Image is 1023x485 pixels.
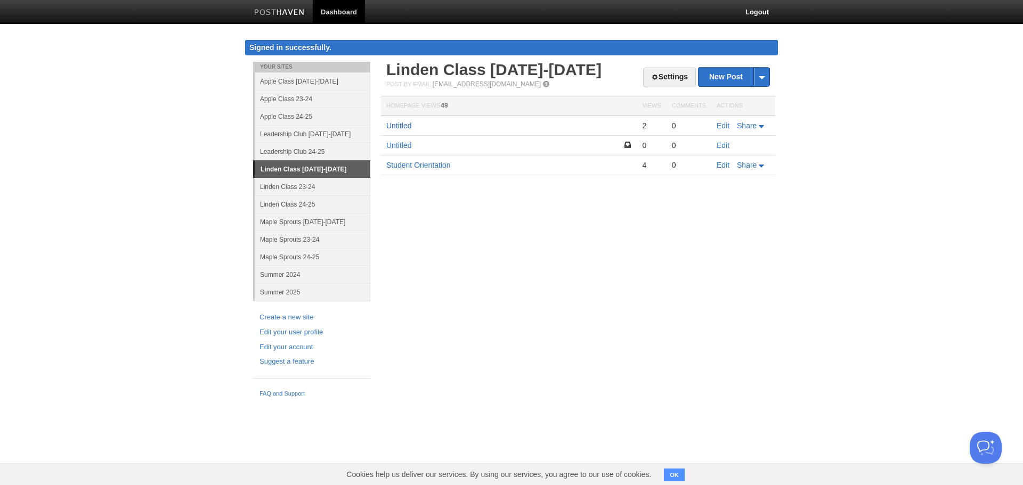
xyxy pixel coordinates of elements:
span: 49 [441,102,448,109]
span: Share [737,161,757,169]
a: Edit your account [259,342,364,353]
a: Student Orientation [386,161,451,169]
a: Summer 2024 [255,266,370,283]
a: Leadership Club 24-25 [255,143,370,160]
a: Maple Sprouts 23-24 [255,231,370,248]
span: Post by Email [386,81,431,87]
a: Untitled [386,121,411,130]
a: Linden Class [DATE]-[DATE] [255,161,370,178]
a: Linden Class 24-25 [255,195,370,213]
a: Apple Class 24-25 [255,108,370,125]
a: Linden Class [DATE]-[DATE] [386,61,602,78]
div: 0 [672,141,706,150]
a: Untitled [386,141,411,150]
a: Edit [717,121,729,130]
div: 4 [642,160,661,170]
div: 0 [672,160,706,170]
a: FAQ and Support [259,389,364,399]
th: Homepage Views [381,96,637,116]
a: Leadership Club [DATE]-[DATE] [255,125,370,143]
th: Actions [711,96,775,116]
a: Apple Class 23-24 [255,90,370,108]
a: Suggest a feature [259,356,364,367]
a: Settings [643,68,696,87]
li: Your Sites [253,62,370,72]
div: Signed in successfully. [245,40,778,55]
span: Share [737,121,757,130]
a: Create a new site [259,312,364,323]
a: Edit your user profile [259,327,364,338]
th: Comments [667,96,711,116]
a: [EMAIL_ADDRESS][DOMAIN_NAME] [433,80,541,88]
div: 0 [672,121,706,130]
th: Views [637,96,666,116]
button: OK [664,468,685,481]
div: 0 [642,141,661,150]
a: Maple Sprouts 24-25 [255,248,370,266]
a: Edit [717,161,729,169]
div: 2 [642,121,661,130]
img: Posthaven-bar [254,9,305,17]
a: Apple Class [DATE]-[DATE] [255,72,370,90]
a: Maple Sprouts [DATE]-[DATE] [255,213,370,231]
a: Edit [717,141,729,150]
span: Cookies help us deliver our services. By using our services, you agree to our use of cookies. [336,464,662,485]
a: New Post [699,68,769,86]
a: Summer 2025 [255,283,370,301]
iframe: Help Scout Beacon - Open [970,432,1002,464]
a: Linden Class 23-24 [255,178,370,195]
